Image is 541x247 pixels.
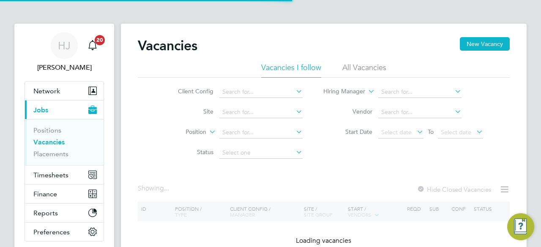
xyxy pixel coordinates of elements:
[425,126,436,137] span: To
[33,126,61,134] a: Positions
[25,166,104,184] button: Timesheets
[25,119,104,165] div: Jobs
[219,86,303,98] input: Search for...
[378,106,462,118] input: Search for...
[219,106,303,118] input: Search for...
[165,108,213,115] label: Site
[33,171,68,179] span: Timesheets
[84,32,101,59] a: 20
[25,81,104,100] button: Network
[381,128,412,136] span: Select date
[33,190,57,198] span: Finance
[25,204,104,222] button: Reports
[33,87,60,95] span: Network
[58,40,71,51] span: HJ
[25,62,104,73] span: Holly Jones
[342,62,386,78] li: All Vacancies
[33,209,58,217] span: Reports
[219,147,303,159] input: Select one
[25,185,104,203] button: Finance
[164,184,169,193] span: ...
[138,184,171,193] div: Showing
[378,86,462,98] input: Search for...
[317,87,365,96] label: Hiring Manager
[417,185,491,193] label: Hide Closed Vacancies
[33,138,65,146] a: Vacancies
[25,223,104,241] button: Preferences
[460,37,510,51] button: New Vacancy
[95,35,105,45] span: 20
[165,87,213,95] label: Client Config
[138,37,197,54] h2: Vacancies
[165,148,213,156] label: Status
[158,128,206,136] label: Position
[324,108,372,115] label: Vendor
[33,106,48,114] span: Jobs
[25,32,104,73] a: HJ[PERSON_NAME]
[33,228,70,236] span: Preferences
[324,128,372,136] label: Start Date
[441,128,471,136] span: Select date
[33,150,68,158] a: Placements
[507,213,534,240] button: Engage Resource Center
[261,62,321,78] li: Vacancies I follow
[219,127,303,138] input: Search for...
[25,100,104,119] button: Jobs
